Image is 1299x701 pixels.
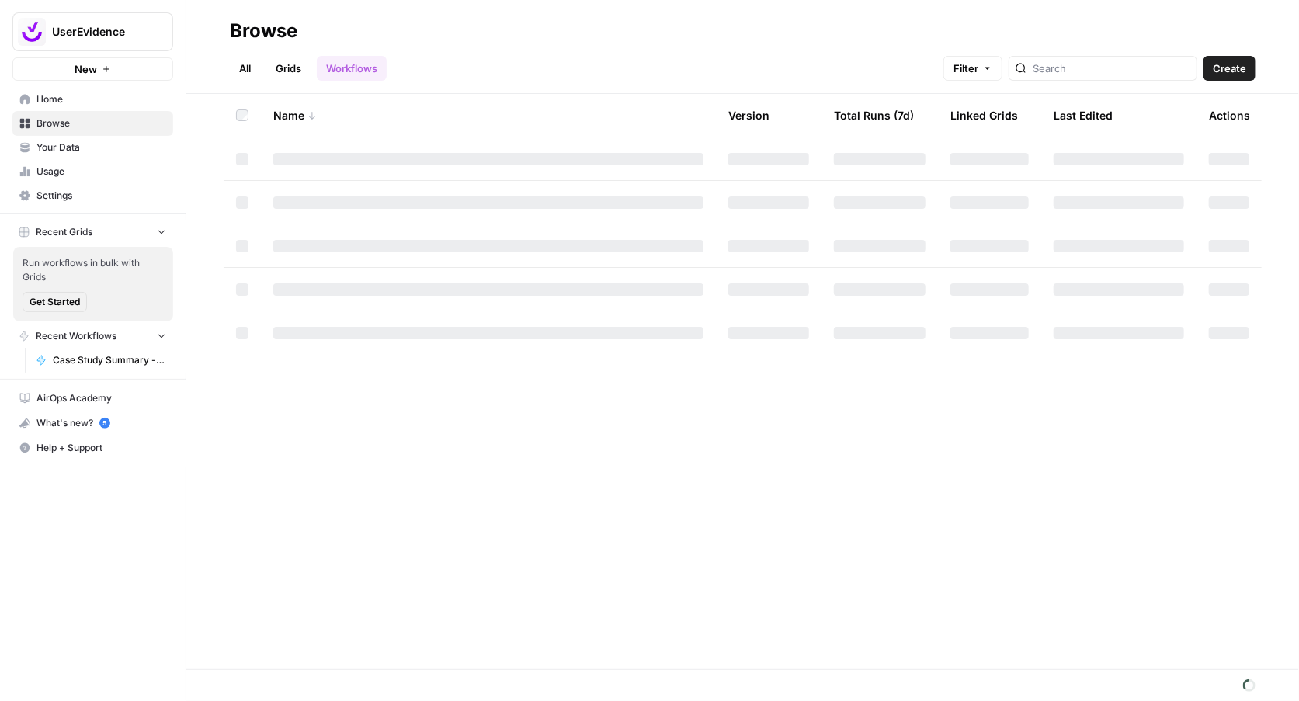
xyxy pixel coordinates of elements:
button: Help + Support [12,436,173,460]
span: Usage [36,165,166,179]
button: What's new? 5 [12,411,173,436]
a: All [230,56,260,81]
a: 5 [99,418,110,429]
img: UserEvidence Logo [18,18,46,46]
button: New [12,57,173,81]
span: Your Data [36,141,166,154]
span: Run workflows in bulk with Grids [23,256,164,284]
span: Create [1213,61,1246,76]
a: Settings [12,183,173,208]
span: Settings [36,189,166,203]
div: Linked Grids [950,94,1018,137]
span: AirOps Academy [36,391,166,405]
button: Workspace: UserEvidence [12,12,173,51]
div: Actions [1209,94,1250,137]
span: Recent Workflows [36,329,116,343]
text: 5 [102,419,106,427]
a: Browse [12,111,173,136]
a: Workflows [317,56,387,81]
a: Grids [266,56,311,81]
div: Browse [230,19,297,43]
button: Get Started [23,292,87,312]
button: Filter [943,56,1002,81]
a: Case Study Summary - [DATE] Version - Dev [29,348,173,373]
span: Help + Support [36,441,166,455]
button: Create [1203,56,1256,81]
span: Browse [36,116,166,130]
span: Home [36,92,166,106]
span: Get Started [30,295,80,309]
a: Your Data [12,135,173,160]
div: Name [273,94,703,137]
button: Recent Workflows [12,324,173,348]
a: Home [12,87,173,112]
div: Total Runs (7d) [834,94,914,137]
span: New [75,61,97,77]
span: Recent Grids [36,225,92,239]
div: Version [728,94,769,137]
span: Filter [953,61,978,76]
button: Recent Grids [12,220,173,244]
input: Search [1033,61,1190,76]
div: What's new? [13,411,172,435]
span: Case Study Summary - [DATE] Version - Dev [53,353,166,367]
span: UserEvidence [52,24,146,40]
div: Last Edited [1054,94,1113,137]
a: Usage [12,159,173,184]
a: AirOps Academy [12,386,173,411]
